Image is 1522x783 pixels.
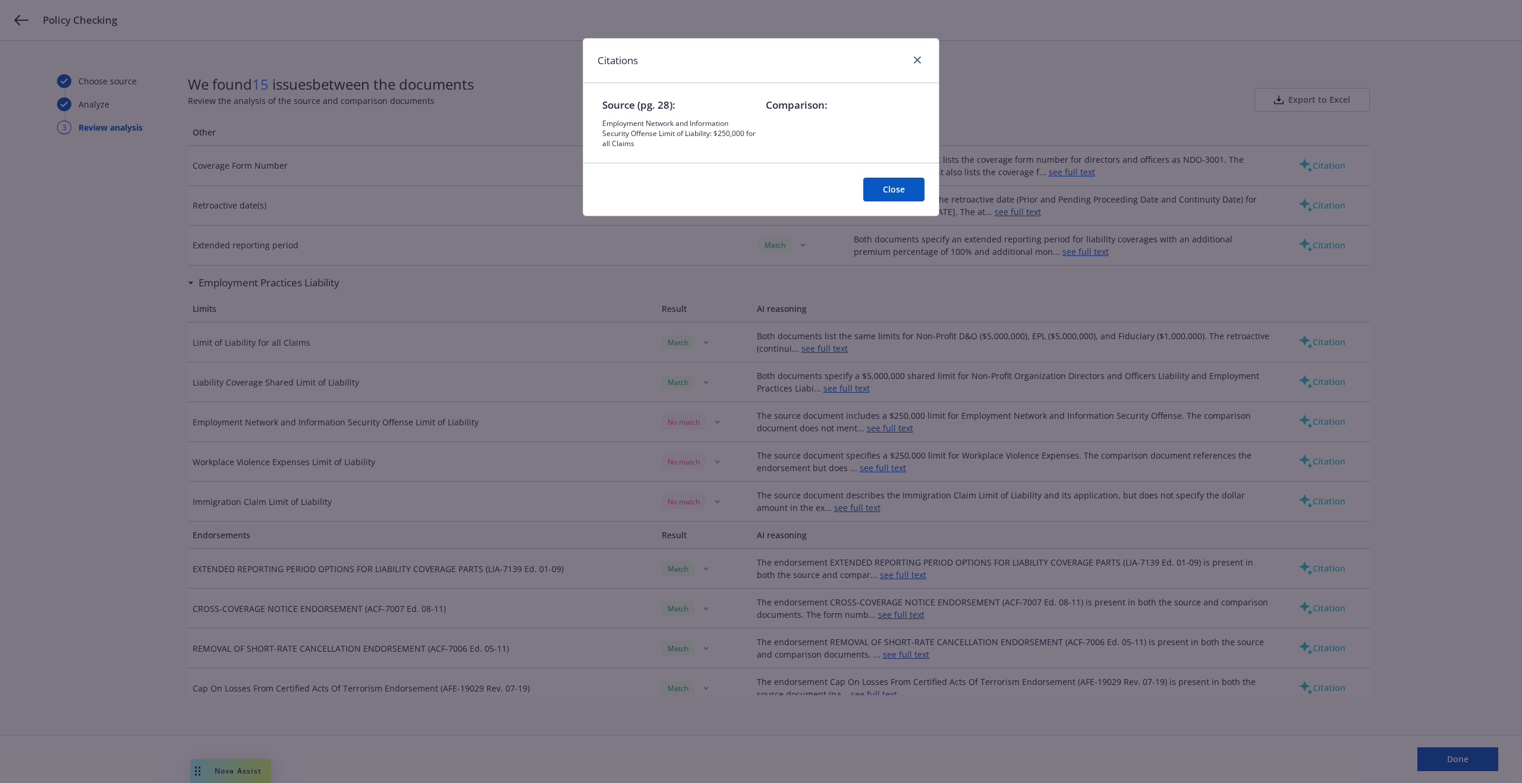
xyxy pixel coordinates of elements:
[910,53,924,67] a: close
[863,178,924,201] button: Close
[602,97,756,113] span: Source (pg. 28):
[598,53,638,68] h1: Citations
[602,118,756,149] span: Employment Network and Information Security Offense Limit of Liability: $250,000 for all Claims
[766,97,920,113] span: Comparison:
